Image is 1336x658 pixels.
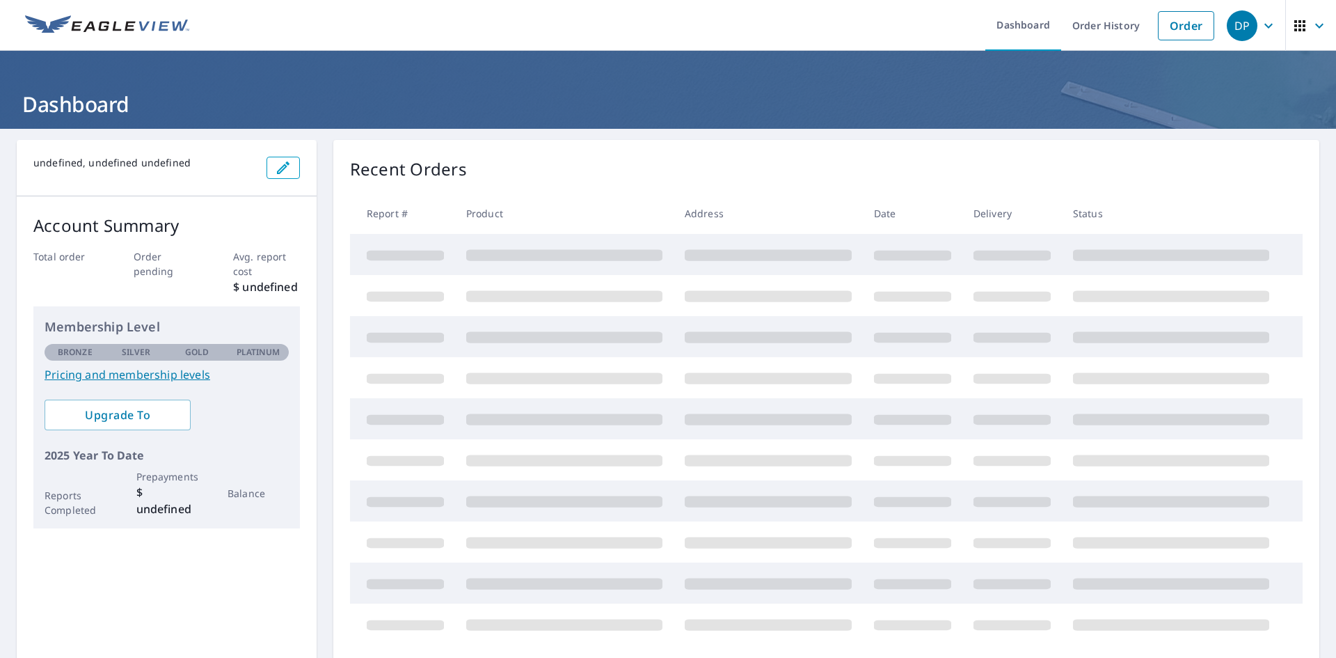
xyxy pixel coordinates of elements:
p: $ undefined [136,484,198,517]
th: Address [674,193,863,234]
p: Prepayments [136,469,198,484]
th: Status [1062,193,1280,234]
p: Account Summary [33,213,300,238]
a: Pricing and membership levels [45,366,289,383]
p: Gold [185,346,209,359]
img: EV Logo [25,15,189,36]
p: Membership Level [45,318,289,336]
p: Balance [228,486,289,501]
a: Order [1158,11,1214,40]
th: Report # [350,193,455,234]
p: undefined, undefined undefined [33,157,255,169]
a: Upgrade To [45,400,191,430]
p: 2025 Year To Date [45,447,289,464]
p: Recent Orders [350,157,467,182]
th: Delivery [962,193,1062,234]
p: Total order [33,249,100,264]
p: Avg. report cost [233,249,300,279]
p: Reports Completed [45,488,106,517]
div: DP [1227,10,1257,41]
p: Silver [122,346,151,359]
p: Platinum [237,346,280,359]
th: Product [455,193,674,234]
h1: Dashboard [17,90,1319,118]
p: Bronze [58,346,93,359]
th: Date [863,193,962,234]
p: Order pending [134,249,200,279]
span: Upgrade To [56,407,180,423]
p: $ undefined [233,279,300,295]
